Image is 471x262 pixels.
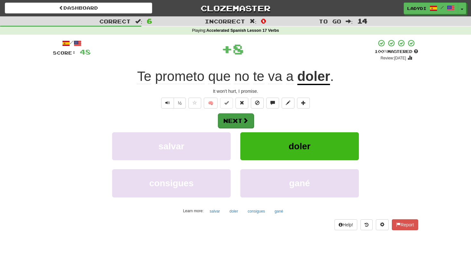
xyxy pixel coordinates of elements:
[441,5,444,10] span: /
[297,69,330,85] u: doler
[346,19,353,24] span: :
[240,132,359,160] button: doler
[360,219,373,230] button: Round history (alt+y)
[266,98,279,109] button: Discuss sentence (alt+u)
[183,209,203,213] small: Learn more:
[160,98,186,109] div: Text-to-speech controls
[147,17,152,25] span: 6
[204,98,218,109] button: 🧠
[392,219,418,230] button: Report
[235,98,248,109] button: Reset to 0% Mastered (alt+r)
[155,69,204,84] span: prometo
[174,98,186,109] button: ½
[161,98,174,109] button: Play sentence audio (ctl+space)
[357,17,368,25] span: 14
[80,48,91,56] span: 48
[135,19,142,24] span: :
[220,98,233,109] button: Set this sentence to 100% Mastered (alt+m)
[162,3,309,14] a: Clozemaster
[375,49,387,54] span: 100 %
[221,39,233,58] span: +
[261,17,266,25] span: 0
[289,178,310,188] span: gané
[218,113,254,128] button: Next
[206,28,279,33] strong: Accelerated Spanish Lesson 17 Verbs
[53,50,76,56] span: Score:
[289,141,310,151] span: doler
[53,88,418,94] div: It won't hurt, I promise.
[205,18,245,24] span: Incorrect
[335,219,357,230] button: Help!
[206,206,223,216] button: salvar
[240,169,359,197] button: gané
[250,19,257,24] span: :
[286,69,293,84] span: a
[53,39,91,47] div: /
[112,169,231,197] button: consigues
[208,69,231,84] span: que
[233,41,244,57] span: 8
[251,98,264,109] button: Ignore sentence (alt+i)
[268,69,282,84] span: va
[271,206,287,216] button: gané
[244,206,269,216] button: consigues
[297,98,310,109] button: Add to collection (alt+a)
[188,98,201,109] button: Favorite sentence (alt+f)
[407,5,426,11] span: LadyDi
[137,69,151,84] span: Te
[381,56,406,60] small: Review: [DATE]
[159,141,185,151] span: salvar
[112,132,231,160] button: salvar
[235,69,250,84] span: no
[319,18,341,24] span: To go
[375,49,418,55] div: Mastered
[404,3,458,14] a: LadyDi /
[99,18,131,24] span: Correct
[226,206,242,216] button: doler
[282,98,294,109] button: Edit sentence (alt+d)
[330,69,334,84] span: .
[5,3,152,13] a: Dashboard
[253,69,264,84] span: te
[149,178,194,188] span: consigues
